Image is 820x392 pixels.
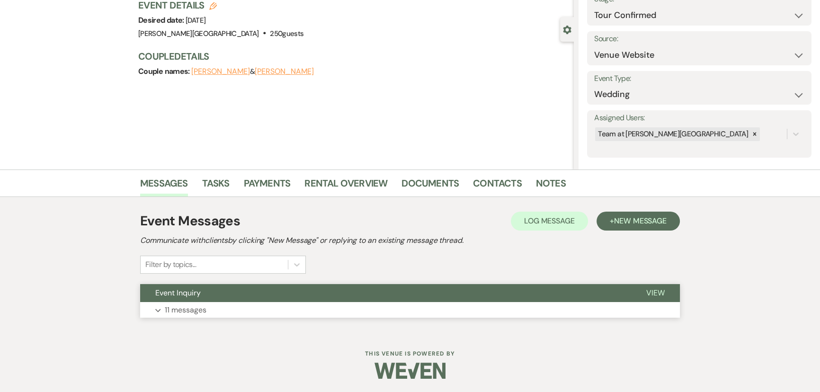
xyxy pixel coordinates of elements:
span: Log Message [524,216,575,226]
button: Log Message [511,212,588,231]
span: View [646,288,665,298]
span: & [191,67,313,76]
a: Documents [401,176,459,196]
button: Close lead details [563,25,571,34]
a: Payments [244,176,291,196]
label: Assigned Users: [594,111,804,125]
span: Event Inquiry [155,288,201,298]
div: Filter by topics... [145,259,196,270]
span: Desired date: [138,15,186,25]
a: Rental Overview [304,176,387,196]
a: Tasks [202,176,230,196]
a: Messages [140,176,188,196]
button: Event Inquiry [140,284,631,302]
a: Notes [536,176,566,196]
button: View [631,284,680,302]
label: Source: [594,32,804,46]
h3: Couple Details [138,50,564,63]
button: 11 messages [140,302,680,318]
span: [DATE] [186,16,205,25]
span: 250 guests [270,29,303,38]
button: +New Message [597,212,680,231]
img: Weven Logo [374,354,446,387]
label: Event Type: [594,72,804,86]
span: New Message [614,216,667,226]
span: Couple names: [138,66,191,76]
h1: Event Messages [140,211,240,231]
span: [PERSON_NAME][GEOGRAPHIC_DATA] [138,29,259,38]
h2: Communicate with clients by clicking "New Message" or replying to an existing message thread. [140,235,680,246]
p: 11 messages [165,304,206,316]
button: [PERSON_NAME] [191,68,250,75]
button: [PERSON_NAME] [255,68,313,75]
a: Contacts [473,176,522,196]
div: Team at [PERSON_NAME][GEOGRAPHIC_DATA] [595,127,749,141]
